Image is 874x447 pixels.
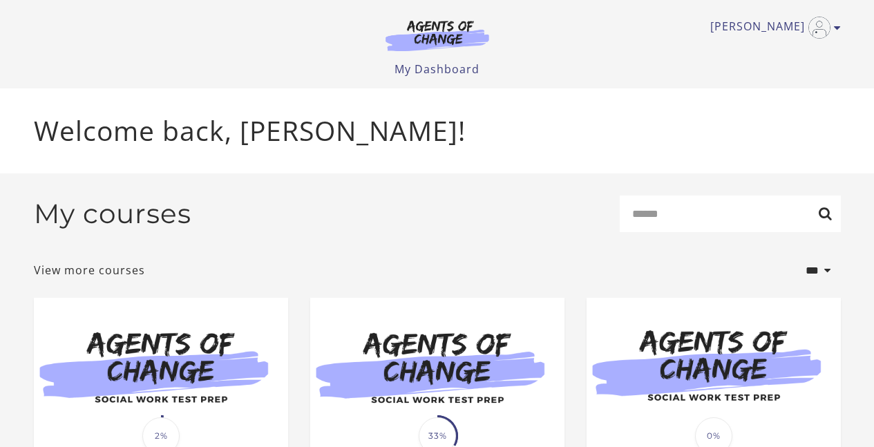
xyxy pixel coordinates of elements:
a: View more courses [34,262,145,278]
h2: My courses [34,198,191,230]
a: My Dashboard [395,61,479,77]
p: Welcome back, [PERSON_NAME]! [34,111,841,151]
a: Toggle menu [710,17,834,39]
img: Agents of Change Logo [371,19,504,51]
